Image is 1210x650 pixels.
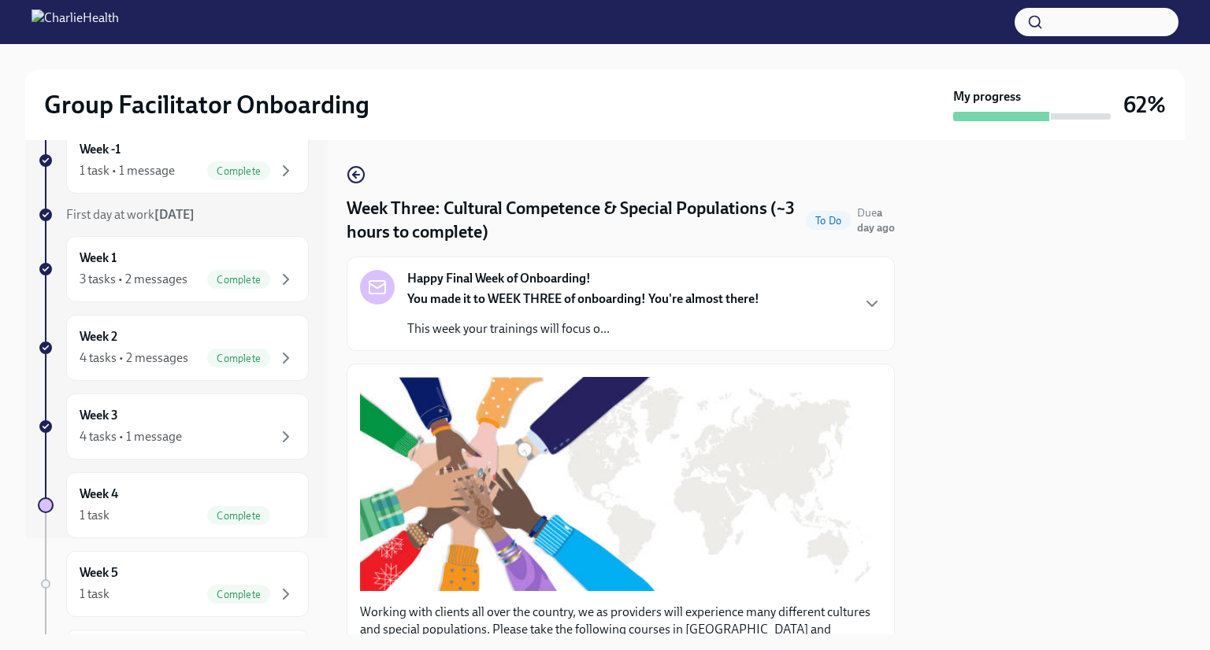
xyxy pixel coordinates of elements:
span: Complete [207,589,270,600]
h3: 62% [1123,90,1166,119]
span: Due [857,206,895,235]
a: Week -11 task • 1 messageComplete [38,127,309,194]
a: Week 34 tasks • 1 message [38,393,309,460]
h6: Week -1 [80,141,121,158]
strong: My progress [953,88,1021,105]
div: 4 tasks • 1 message [80,428,182,445]
h2: Group Facilitator Onboarding [44,89,369,120]
h6: Week 5 [80,564,118,582]
h6: Week 2 [80,328,117,345]
h6: Week 4 [80,486,118,503]
h6: Week 3 [80,407,118,424]
a: Week 41 taskComplete [38,472,309,538]
div: 1 task [80,507,109,524]
button: Zoom image [360,377,882,591]
p: This week your trainings will focus o... [407,320,759,338]
div: 1 task • 1 message [80,162,175,179]
a: Week 13 tasks • 2 messagesComplete [38,236,309,302]
span: Complete [207,165,270,177]
span: Complete [207,510,270,522]
div: 1 task [80,585,109,603]
a: Week 24 tasks • 2 messagesComplete [38,315,309,381]
span: First day at work [66,207,195,222]
img: CharlieHealth [32,9,119,35]
a: Week 51 taskComplete [38,551,309,617]
div: 4 tasks • 2 messages [80,349,188,367]
strong: a day ago [857,206,895,235]
span: Complete [207,353,270,364]
div: 3 tasks • 2 messages [80,271,187,288]
h4: Week Three: Cultural Competence & Special Populations (~3 hours to complete) [347,197,800,244]
span: To Do [806,215,851,227]
span: October 6th, 2025 09:00 [857,205,895,235]
a: First day at work[DATE] [38,206,309,223]
strong: Happy Final Week of Onboarding! [407,270,591,287]
h6: Week 1 [80,249,117,267]
strong: You made it to WEEK THREE of onboarding! You're almost there! [407,291,759,306]
span: Complete [207,274,270,286]
strong: [DATE] [154,207,195,222]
